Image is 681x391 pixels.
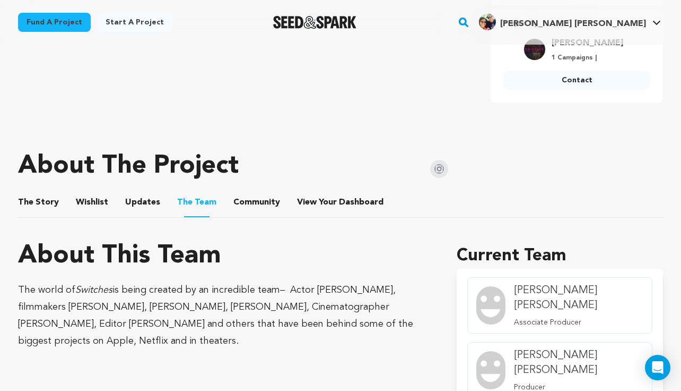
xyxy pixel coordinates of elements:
a: member.name Profile [467,277,652,334]
span: Dashboard [339,196,383,209]
img: Seed&Spark Logo Dark Mode [273,16,356,29]
h4: [PERSON_NAME] [PERSON_NAME] [514,348,643,378]
a: ViewYourDashboard [297,196,386,209]
a: Seed&Spark Homepage [273,16,356,29]
span: Team [177,196,216,209]
a: Start a project [97,13,172,32]
span: Updates [125,196,160,209]
img: Team Image [476,351,505,389]
p: 1 Campaigns | [552,54,623,62]
p: The world of is being created by an incredible team– Actor [PERSON_NAME], filmmakers [PERSON_NAME... [18,282,431,350]
span: Your [297,196,386,209]
h1: About The Project [18,154,239,179]
span: Wishlist [76,196,108,209]
h1: About This Team [18,243,221,269]
em: Switches [75,285,112,295]
img: Team Image [476,286,505,325]
span: [PERSON_NAME] [PERSON_NAME] [500,20,646,28]
h4: [PERSON_NAME] [PERSON_NAME] [514,283,643,313]
span: Community [233,196,280,209]
div: Alicia Marie A.'s Profile [479,13,646,30]
a: Fund a project [18,13,91,32]
span: The [177,196,193,209]
img: Seed&Spark Instagram Icon [430,160,448,178]
p: Associate Producer [514,317,643,328]
a: Alicia Marie A.'s Profile [477,11,663,30]
span: Alicia Marie A.'s Profile [477,11,663,33]
span: Story [18,196,59,209]
img: picture.jpeg [479,13,496,30]
a: Contact [503,71,650,90]
h1: Current Team [457,243,663,269]
span: The [18,196,33,209]
img: 7d51f23c7a53fddb.jpg [524,39,545,60]
div: Open Intercom Messenger [645,355,670,380]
